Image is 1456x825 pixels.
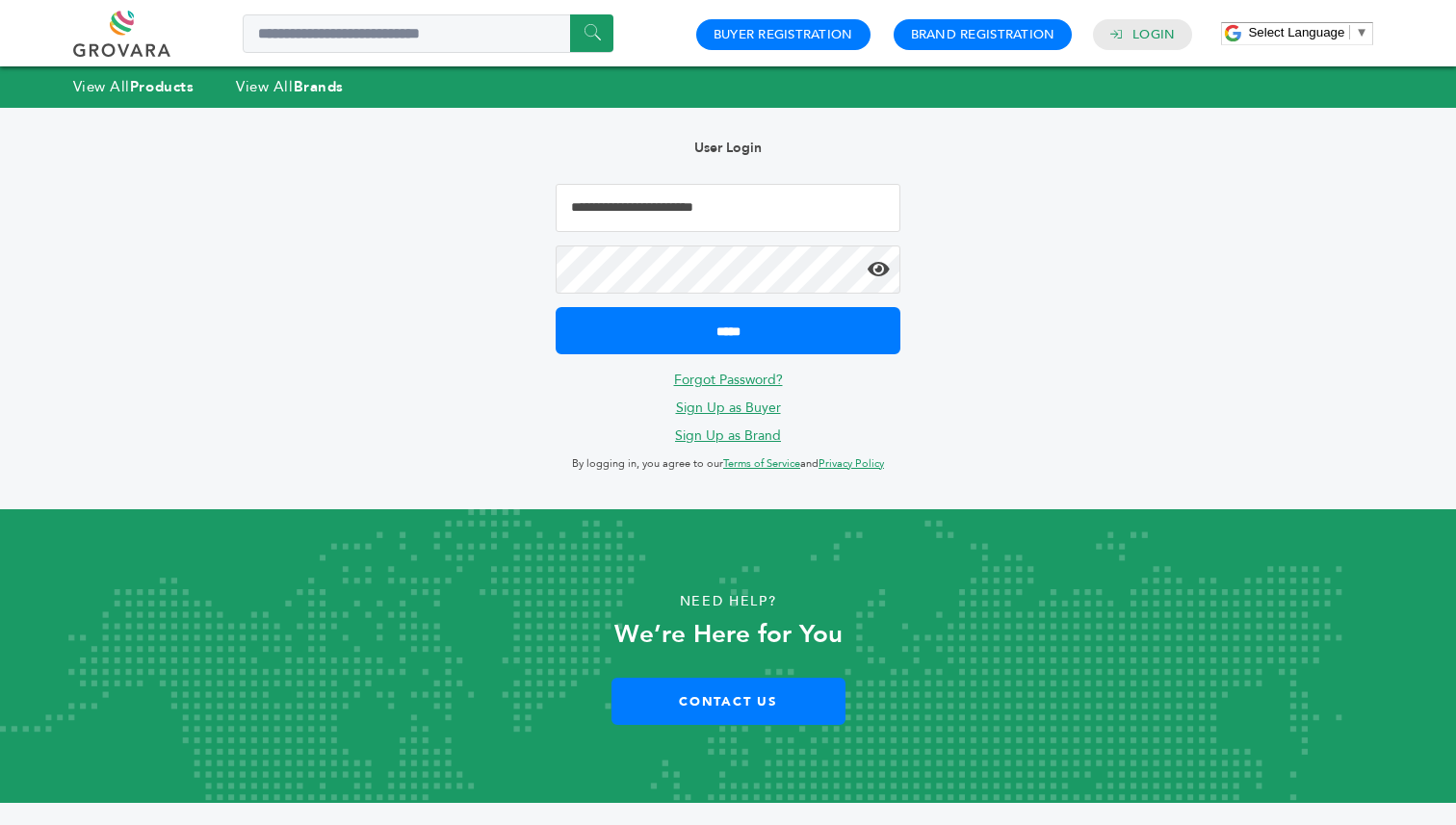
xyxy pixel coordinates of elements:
[130,77,194,96] strong: Products
[1248,25,1344,39] span: Select Language
[614,617,843,652] strong: We’re Here for You
[73,587,1384,616] p: Need Help?
[723,456,800,471] a: Terms of Service
[819,456,884,471] a: Privacy Policy
[294,77,344,96] strong: Brands
[674,371,783,389] a: Forgot Password?
[714,26,853,43] a: Buyer Registration
[1132,26,1175,43] a: Login
[911,26,1055,43] a: Brand Registration
[556,245,900,294] input: Password
[556,452,900,476] p: By logging in, you agree to our and
[556,184,900,232] input: Email Address
[675,426,781,445] a: Sign Up as Brand
[236,77,344,96] a: View AllBrands
[73,77,195,96] a: View AllProducts
[611,678,845,725] a: Contact Us
[676,399,781,417] a: Sign Up as Buyer
[243,14,613,53] input: Search a product or brand...
[1248,25,1367,39] a: Select Language​
[694,139,762,157] b: User Login
[1349,25,1350,39] span: ​
[1355,25,1367,39] span: ▼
